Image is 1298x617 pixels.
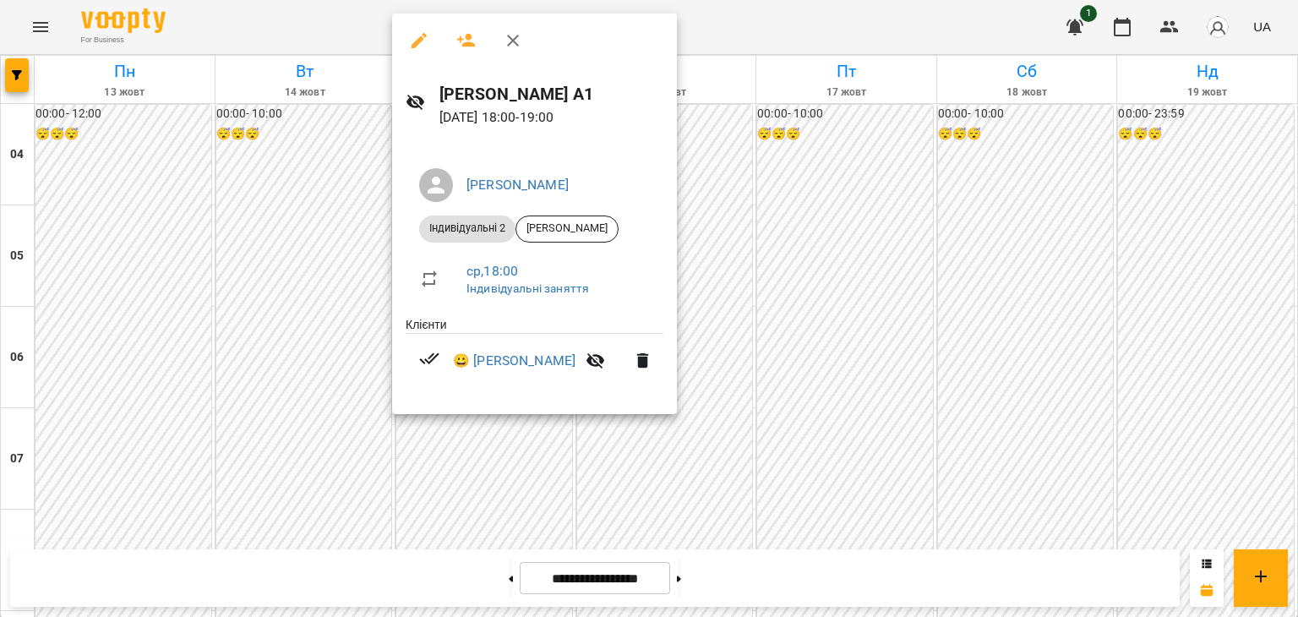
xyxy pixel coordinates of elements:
a: 😀 [PERSON_NAME] [453,351,575,371]
h6: [PERSON_NAME] А1 [439,81,663,107]
span: Індивідуальні 2 [419,221,515,236]
span: [PERSON_NAME] [516,221,618,236]
a: ср , 18:00 [466,263,518,279]
p: [DATE] 18:00 - 19:00 [439,107,663,128]
div: [PERSON_NAME] [515,216,619,243]
svg: Візит сплачено [419,348,439,369]
a: [PERSON_NAME] [466,177,569,193]
a: Індивідуальні заняття [466,281,589,295]
ul: Клієнти [406,316,663,395]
